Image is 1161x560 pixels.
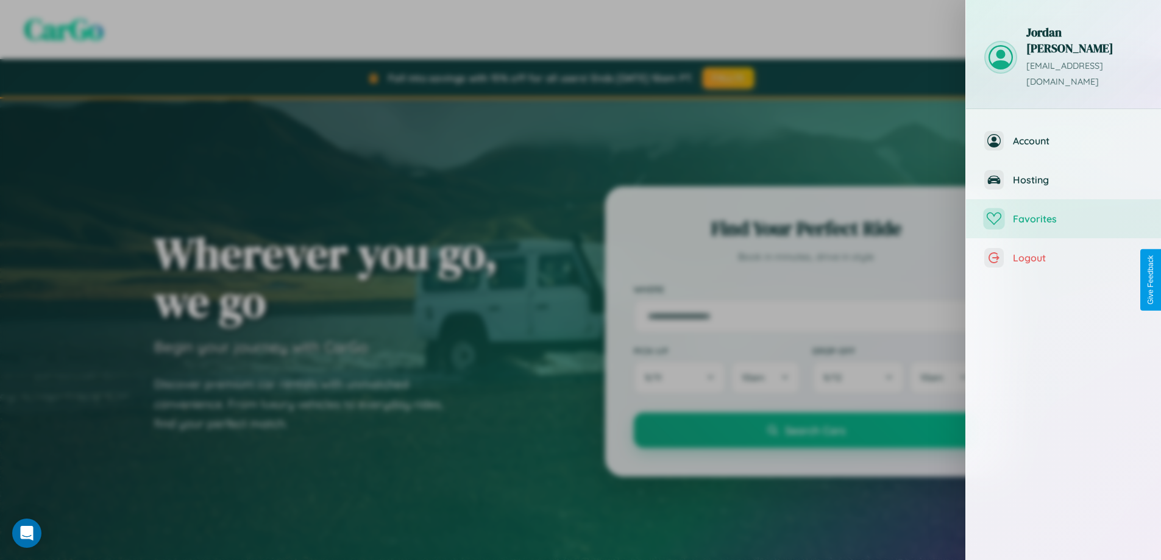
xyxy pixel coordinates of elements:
h3: Jordan [PERSON_NAME] [1026,24,1143,56]
button: Hosting [966,160,1161,199]
div: Give Feedback [1146,255,1155,305]
button: Logout [966,238,1161,277]
div: Open Intercom Messenger [12,519,41,548]
span: Logout [1013,252,1143,264]
span: Hosting [1013,174,1143,186]
button: Account [966,121,1161,160]
p: [EMAIL_ADDRESS][DOMAIN_NAME] [1026,58,1143,90]
span: Account [1013,135,1143,147]
button: Favorites [966,199,1161,238]
span: Favorites [1013,213,1143,225]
